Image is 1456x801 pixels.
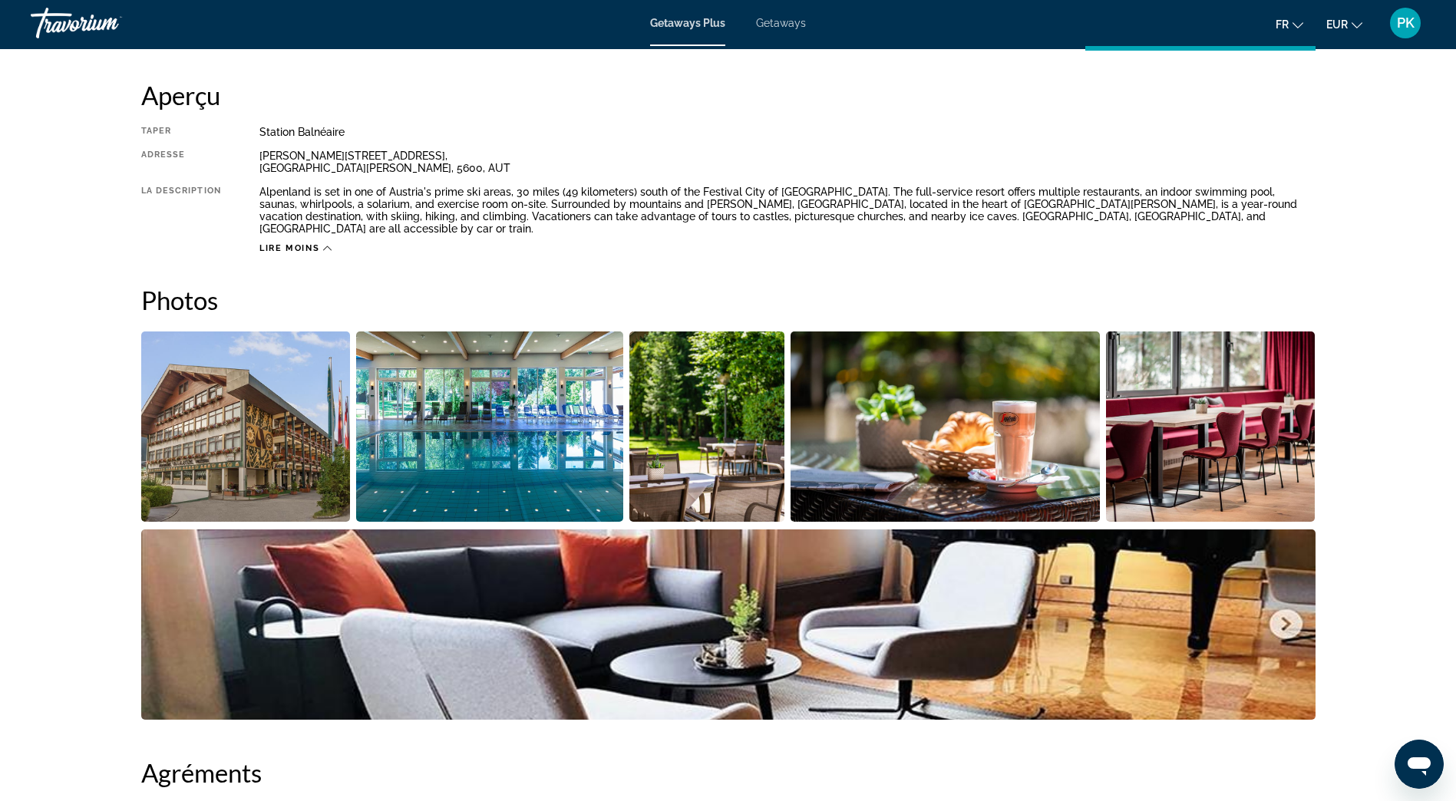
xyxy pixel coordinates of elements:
[1395,740,1444,789] iframe: Schaltfläche zum Öffnen des Messaging-Fensters
[141,285,1316,315] h2: Photos
[141,186,221,235] div: La description
[259,243,320,253] span: Lire moins
[259,242,332,254] button: Lire moins
[141,331,351,522] button: Open full-screen image slider
[1276,13,1303,35] button: Change language
[259,186,1316,235] div: Alpenland is set in one of Austria's prime ski areas, 30 miles (49 kilometers) south of the Festi...
[1326,13,1362,35] button: Change currency
[141,126,221,138] div: Taper
[141,150,221,174] div: Adresse
[1276,18,1289,31] span: fr
[356,331,623,522] button: Open full-screen image slider
[1326,18,1348,31] span: EUR
[259,150,1316,174] div: [PERSON_NAME][STREET_ADDRESS], [GEOGRAPHIC_DATA][PERSON_NAME], 5600, AUT
[1385,7,1425,39] button: User Menu
[629,331,785,522] button: Open full-screen image slider
[141,757,1316,788] h2: Agréments
[141,529,1316,720] button: Open full-screen image slider
[141,80,1316,110] h2: Aperçu
[756,17,806,29] a: Getaways
[1397,15,1415,31] span: PK
[31,3,184,43] a: Travorium
[791,331,1100,522] button: Open full-screen image slider
[259,126,1316,138] div: Station balnéaire
[1106,331,1316,522] button: Open full-screen image slider
[650,17,725,29] a: Getaways Plus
